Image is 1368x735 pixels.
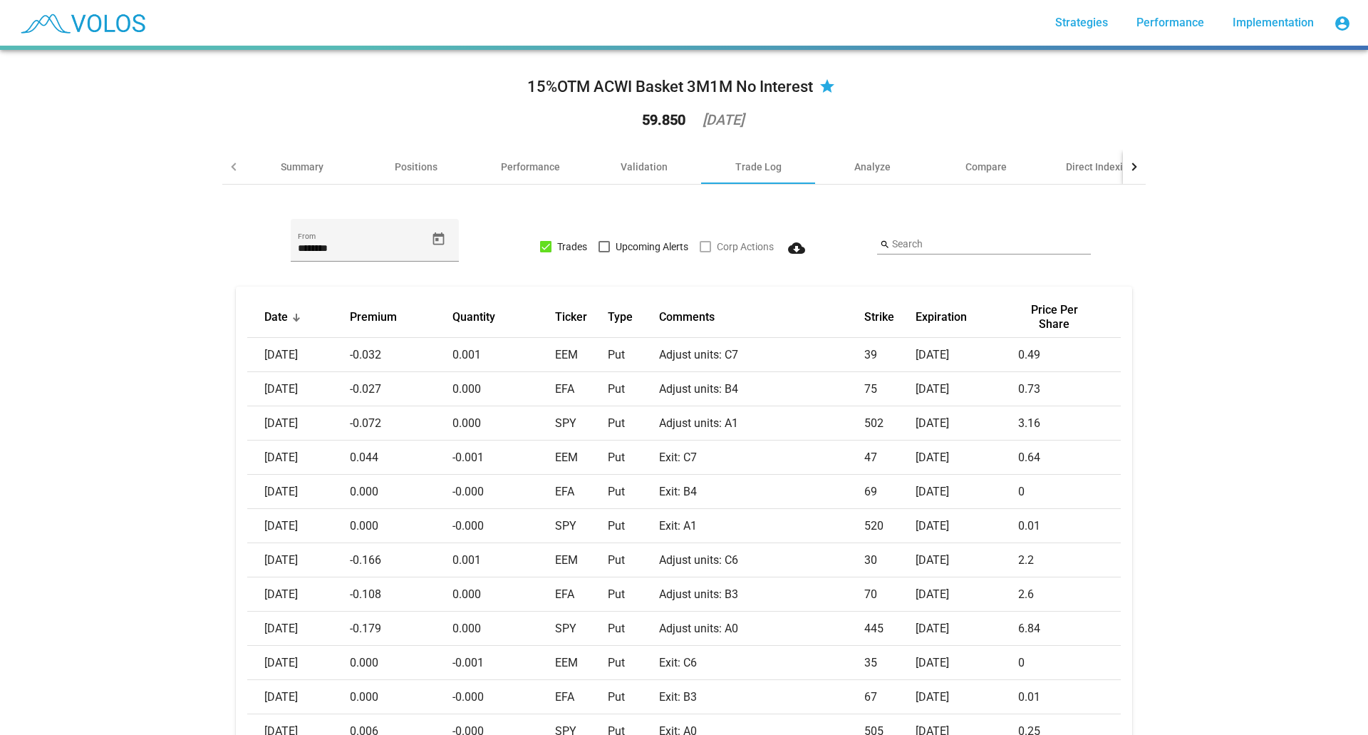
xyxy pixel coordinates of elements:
td: 0.000 [452,406,555,441]
td: [DATE] [916,509,1018,543]
span: Trades [557,238,587,255]
td: [DATE] [247,612,350,646]
td: 69 [864,475,916,509]
div: 59.850 [642,113,685,127]
td: 70 [864,577,916,612]
td: Put [608,338,659,372]
td: -0.000 [452,475,555,509]
td: Exit: C7 [659,441,864,475]
td: -0.166 [350,543,452,577]
td: 2.2 [1018,543,1121,577]
td: 47 [864,441,916,475]
td: [DATE] [916,612,1018,646]
div: Validation [621,160,668,174]
button: Change sorting for strike [864,310,894,324]
td: 30 [864,543,916,577]
td: [DATE] [247,441,350,475]
td: [DATE] [247,543,350,577]
div: 15%OTM ACWI Basket 3M1M No Interest [527,76,813,98]
td: [DATE] [247,577,350,612]
div: Compare [965,160,1007,174]
td: EFA [555,372,608,406]
td: 6.84 [1018,612,1121,646]
mat-icon: search [880,240,890,251]
button: Change sorting for transaction_date [264,310,288,324]
span: Strategies [1055,16,1108,29]
span: Performance [1136,16,1204,29]
button: Change sorting for expiration [916,310,967,324]
td: -0.108 [350,577,452,612]
td: EEM [555,338,608,372]
td: 0.000 [350,680,452,714]
div: Summary [281,160,323,174]
div: Positions [395,160,437,174]
button: Open calendar [426,227,451,252]
td: Put [608,441,659,475]
td: 520 [864,509,916,543]
td: 0.044 [350,441,452,475]
td: EFA [555,680,608,714]
td: [DATE] [916,646,1018,680]
td: Adjust units: C6 [659,543,864,577]
td: Adjust units: B3 [659,577,864,612]
div: Analyze [854,160,891,174]
td: SPY [555,612,608,646]
td: 0.49 [1018,338,1121,372]
td: [DATE] [916,406,1018,441]
button: Change sorting for comments [659,310,715,324]
span: Corp Actions [717,238,774,255]
div: Direct Indexing [1066,160,1134,174]
td: 0.000 [452,577,555,612]
td: Adjust units: C7 [659,338,864,372]
mat-icon: cloud_download [788,240,805,257]
td: Exit: A1 [659,509,864,543]
td: [DATE] [916,441,1018,475]
td: -0.027 [350,372,452,406]
td: Put [608,509,659,543]
td: [DATE] [247,509,350,543]
td: [DATE] [247,372,350,406]
td: 75 [864,372,916,406]
td: Put [608,680,659,714]
td: Put [608,577,659,612]
td: [DATE] [247,475,350,509]
td: Adjust units: A0 [659,612,864,646]
td: 39 [864,338,916,372]
td: 2.6 [1018,577,1121,612]
td: 0.000 [350,509,452,543]
td: 0.000 [350,475,452,509]
td: 0.01 [1018,680,1121,714]
td: 0.001 [452,543,555,577]
td: 0.001 [452,338,555,372]
button: Change sorting for ticker [555,310,587,324]
a: Strategies [1044,10,1119,36]
a: Implementation [1221,10,1325,36]
td: [DATE] [247,646,350,680]
td: EEM [555,441,608,475]
div: Trade Log [735,160,782,174]
td: SPY [555,509,608,543]
td: 35 [864,646,916,680]
span: Implementation [1233,16,1314,29]
td: SPY [555,406,608,441]
td: [DATE] [916,680,1018,714]
td: -0.032 [350,338,452,372]
td: 0.000 [452,372,555,406]
td: 0.000 [350,646,452,680]
td: Put [608,612,659,646]
td: 3.16 [1018,406,1121,441]
td: Exit: B3 [659,680,864,714]
mat-icon: account_circle [1334,15,1351,32]
button: Change sorting for quantity [452,310,495,324]
td: 0.64 [1018,441,1121,475]
td: -0.001 [452,646,555,680]
div: [DATE] [703,113,744,127]
td: 445 [864,612,916,646]
td: [DATE] [247,680,350,714]
span: Upcoming Alerts [616,238,688,255]
td: Put [608,372,659,406]
td: 0.73 [1018,372,1121,406]
td: [DATE] [916,372,1018,406]
td: 0 [1018,646,1121,680]
td: EFA [555,577,608,612]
